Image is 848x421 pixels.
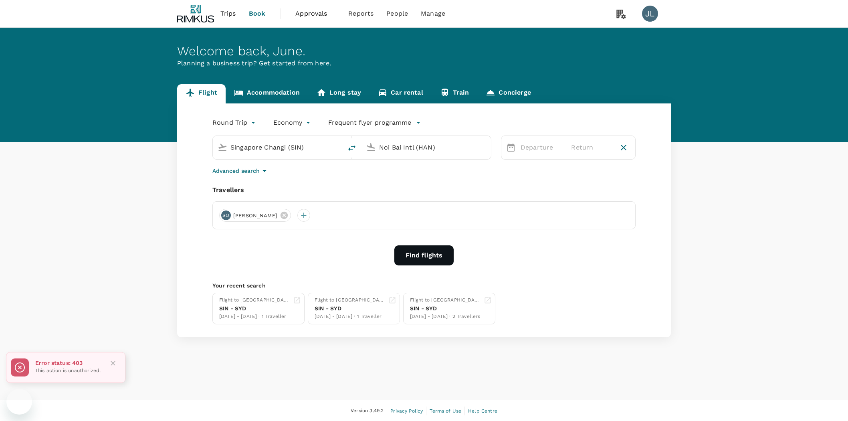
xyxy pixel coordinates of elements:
[410,296,481,304] div: Flight to [GEOGRAPHIC_DATA]
[521,143,561,152] p: Departure
[212,166,269,176] button: Advanced search
[220,9,236,18] span: Trips
[228,212,282,220] span: [PERSON_NAME]
[212,116,257,129] div: Round Trip
[410,304,481,313] div: SIN - SYD
[410,313,481,321] div: [DATE] - [DATE] · 2 Travellers
[35,367,101,375] p: This action is unauthorized.
[571,143,612,152] p: Return
[328,118,411,128] p: Frequent flyer programme
[226,84,308,103] a: Accommodation
[348,9,374,18] span: Reports
[219,304,290,313] div: SIN - SYD
[219,296,290,304] div: Flight to [GEOGRAPHIC_DATA]
[107,357,119,369] button: Close
[430,408,461,414] span: Terms of Use
[219,209,291,222] div: SO[PERSON_NAME]
[230,141,325,154] input: Depart from
[212,185,636,195] div: Travellers
[315,296,385,304] div: Flight to [GEOGRAPHIC_DATA]
[315,313,385,321] div: [DATE] - [DATE] · 1 Traveller
[212,281,636,289] p: Your recent search
[390,407,423,415] a: Privacy Policy
[477,84,539,103] a: Concierge
[485,146,487,148] button: Open
[642,6,658,22] div: JL
[430,407,461,415] a: Terms of Use
[221,210,231,220] div: SO
[468,407,497,415] a: Help Centre
[177,59,671,68] p: Planning a business trip? Get started from here.
[328,118,421,128] button: Frequent flyer programme
[219,313,290,321] div: [DATE] - [DATE] · 1 Traveller
[468,408,497,414] span: Help Centre
[351,407,384,415] span: Version 3.49.2
[35,359,101,367] p: Error status: 403
[369,84,432,103] a: Car rental
[379,141,474,154] input: Going to
[390,408,423,414] span: Privacy Policy
[421,9,445,18] span: Manage
[177,5,214,22] img: Rimkus SG Pte. Ltd.
[315,304,385,313] div: SIN - SYD
[249,9,266,18] span: Book
[273,116,312,129] div: Economy
[386,9,408,18] span: People
[177,84,226,103] a: Flight
[308,84,369,103] a: Long stay
[394,245,454,265] button: Find flights
[432,84,478,103] a: Train
[177,44,671,59] div: Welcome back , June .
[337,146,338,148] button: Open
[6,389,32,415] iframe: Button to launch messaging window
[342,138,361,158] button: delete
[212,167,260,175] p: Advanced search
[295,9,335,18] span: Approvals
